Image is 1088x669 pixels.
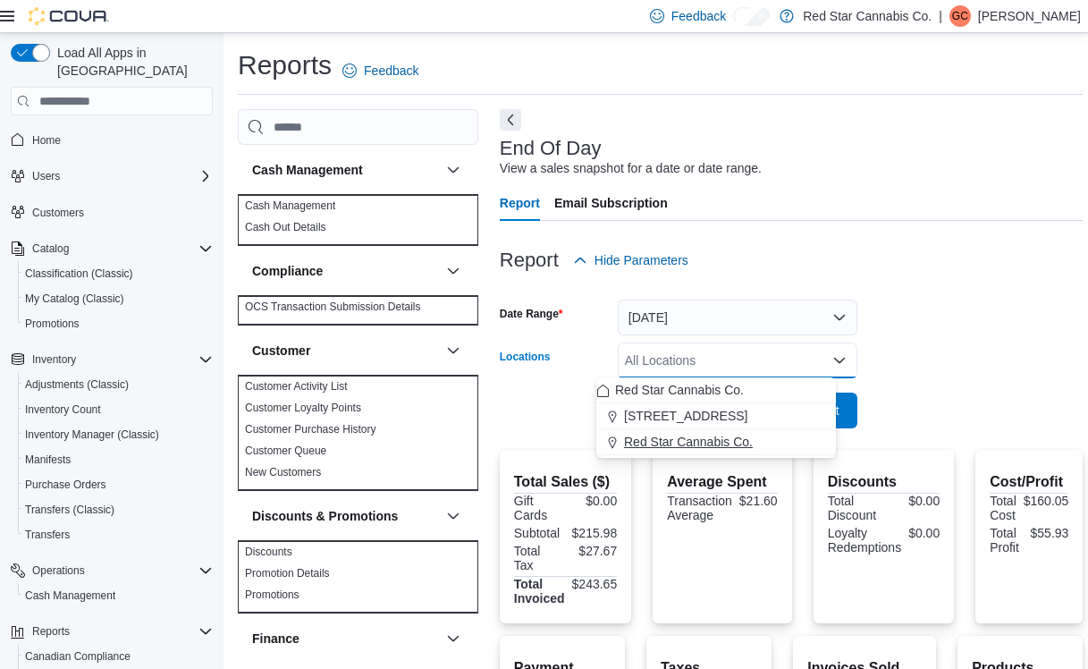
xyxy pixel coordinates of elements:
span: Transfers (Classic) [25,499,213,521]
span: Classification (Classic) [25,263,213,284]
span: Canadian Compliance [25,649,131,664]
a: Promotions [245,589,299,601]
span: Inventory Count [25,402,101,417]
button: Canadian Compliance [18,644,220,669]
button: My Catalog (Classic) [18,286,220,311]
label: Locations [500,350,551,364]
button: Promotions [18,311,220,336]
button: Red Star Cannabis Co. [596,377,836,403]
button: Customers [4,199,220,225]
a: Customer Activity List [245,380,348,393]
div: $0.00 [887,494,940,508]
button: Inventory [32,349,76,370]
a: Canadian Compliance [25,646,131,667]
h3: End Of Day [500,138,602,159]
div: Compliance [238,296,478,325]
a: Customer Loyalty Points [245,402,361,414]
a: Feedback [342,53,418,89]
button: Finance [443,628,464,649]
button: Classification (Classic) [18,261,220,286]
div: $21.60 [739,494,778,508]
button: Users [32,165,60,187]
a: Customers [32,202,84,224]
h2: Discounts [828,471,940,493]
button: Transfers (Classic) [18,497,220,522]
div: Choose from the following options [596,377,836,455]
span: Operations [32,560,213,581]
span: Catalog [32,241,69,256]
span: Home [32,133,61,148]
span: Reports [32,621,213,642]
span: Cash Management [25,589,115,603]
button: Operations [32,560,85,581]
span: Home [32,128,213,150]
a: Promotion Details [245,567,330,580]
button: Cash Management [252,161,439,179]
p: [PERSON_NAME] [978,5,1081,27]
button: [STREET_ADDRESS] [596,403,836,429]
span: Report [500,185,540,221]
a: New Customers [245,466,321,478]
button: Compliance [252,262,439,280]
a: Cash Management [25,585,115,606]
input: Dark Mode [733,7,771,26]
span: Users [32,169,60,183]
span: My Catalog (Classic) [25,288,213,309]
span: Customers [32,206,84,220]
span: Manifests [25,453,71,467]
span: Load All Apps in [GEOGRAPHIC_DATA] [50,44,213,80]
p: | [939,5,942,27]
a: Customer Purchase History [245,423,376,436]
span: Adjustments (Classic) [25,377,129,392]
div: Subtotal [514,526,562,540]
button: Finance [252,630,439,648]
div: Total Discount [828,494,881,522]
span: Adjustments (Classic) [25,374,213,395]
span: Manifests [25,449,213,470]
button: Cash Management [18,583,220,608]
a: Manifests [25,449,71,470]
button: Operations [4,558,220,583]
div: View a sales snapshot for a date or date range. [500,159,762,178]
span: Feedback [364,62,418,80]
div: Total Profit [990,526,1023,555]
a: OCS Transaction Submission Details [245,301,421,313]
a: Cash Management [245,199,335,212]
div: $0.00 [569,494,617,508]
button: Discounts & Promotions [443,505,464,527]
a: Purchase Orders [25,474,106,495]
strong: Total Invoiced [514,577,565,605]
a: Inventory Manager (Classic) [25,424,159,445]
a: Discounts [245,546,292,558]
span: Transfers [25,524,213,546]
a: Customer Queue [245,445,326,457]
button: [DATE] [618,300,857,335]
button: Users [4,164,220,189]
button: Inventory [4,347,220,372]
button: Next [500,109,521,131]
span: Email Subscription [554,185,668,221]
button: Inventory Count [18,397,220,422]
h3: Finance [252,630,299,648]
button: Manifests [18,447,220,472]
div: $0.00 [908,526,940,540]
img: Cova [29,7,109,25]
button: Home [4,126,220,152]
div: Total Tax [514,544,562,572]
div: $215.98 [569,526,617,540]
a: Cash Out Details [245,221,326,233]
div: Transaction Average [667,494,732,522]
a: Promotions [25,313,80,334]
span: Inventory Count [25,399,213,420]
span: Red Star Cannabis Co. [615,381,744,399]
button: Cash Management [443,159,464,181]
h2: Cost/Profit [990,471,1068,493]
a: Adjustments (Classic) [25,374,129,395]
div: Loyalty Redemptions [828,526,902,555]
span: My Catalog (Classic) [25,292,124,306]
span: Promotions [25,313,213,334]
a: Classification (Classic) [25,263,133,284]
button: Compliance [443,260,464,282]
span: Inventory [32,349,213,370]
h3: Discounts & Promotions [252,507,398,525]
